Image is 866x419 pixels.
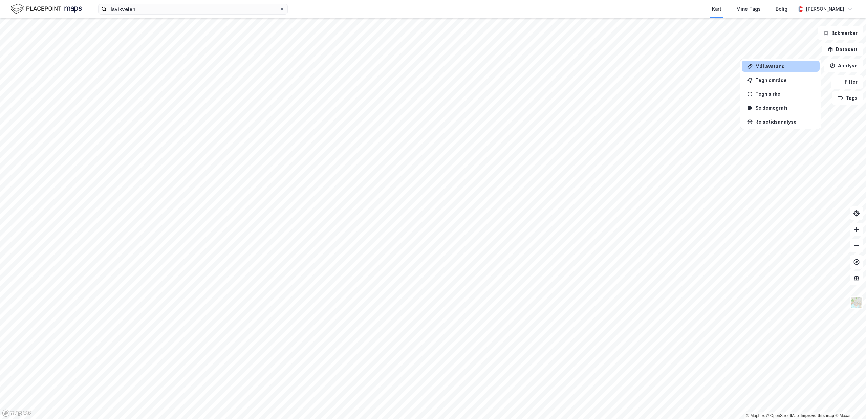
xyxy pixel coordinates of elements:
a: Mapbox homepage [2,409,32,417]
img: Z [850,296,863,309]
button: Tags [832,91,863,105]
button: Datasett [822,43,863,56]
div: Mine Tags [736,5,761,13]
a: Mapbox [746,413,765,418]
input: Søk på adresse, matrikkel, gårdeiere, leietakere eller personer [107,4,279,14]
a: OpenStreetMap [766,413,799,418]
div: Reisetidsanalyse [755,119,814,125]
button: Filter [831,75,863,89]
div: [PERSON_NAME] [806,5,844,13]
div: Kontrollprogram for chat [832,387,866,419]
a: Improve this map [801,413,834,418]
div: Kart [712,5,721,13]
div: Bolig [776,5,787,13]
div: Mål avstand [755,63,814,69]
div: Se demografi [755,105,814,111]
button: Bokmerker [818,26,863,40]
img: logo.f888ab2527a4732fd821a326f86c7f29.svg [11,3,82,15]
iframe: Chat Widget [832,387,866,419]
button: Analyse [824,59,863,72]
div: Tegn område [755,77,814,83]
div: Tegn sirkel [755,91,814,97]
